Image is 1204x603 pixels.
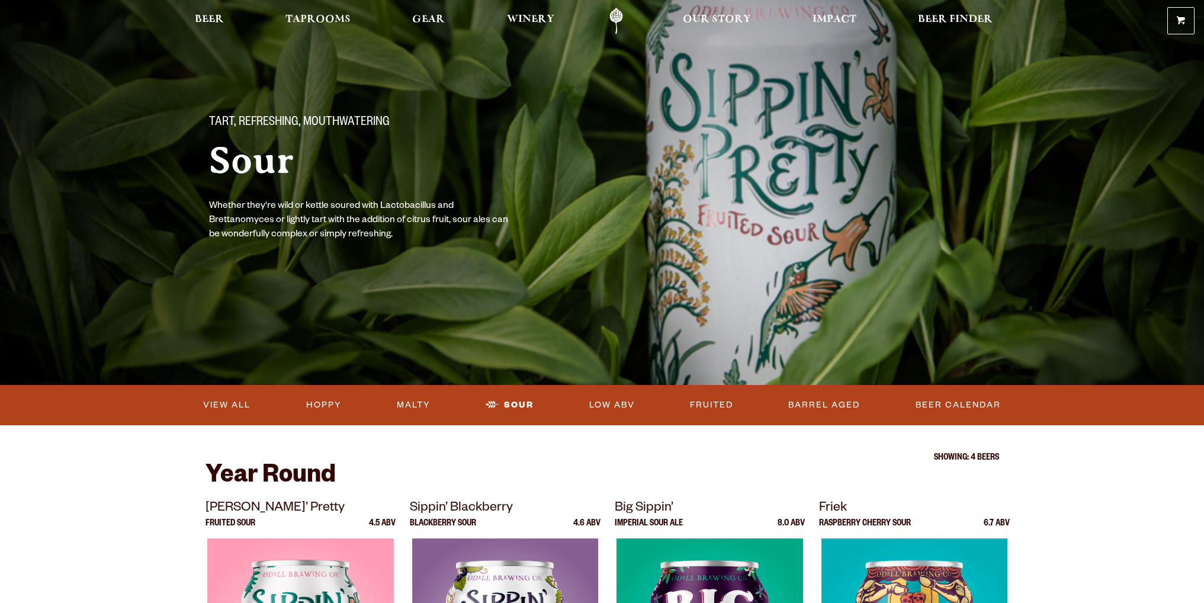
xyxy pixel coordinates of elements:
span: Our Story [683,15,751,24]
a: Barrel Aged [784,392,865,419]
p: 4.5 ABV [369,519,396,538]
p: Fruited Sour [206,519,255,538]
p: Whether they're wild or kettle soured with Lactobacillus and Brettanomyces or lightly tart with t... [209,200,512,242]
a: Beer [187,8,232,34]
p: 4.6 ABV [573,519,601,538]
a: Taprooms [278,8,358,34]
a: Sour [481,392,538,419]
a: Beer Calendar [911,392,1006,419]
p: 6.7 ABV [984,519,1010,538]
a: Impact [805,8,864,34]
a: Low ABV [585,392,640,419]
span: Tart, Refreshing, Mouthwatering [209,116,390,131]
a: Fruited [685,392,738,419]
span: Beer Finder [918,15,993,24]
p: 8.0 ABV [778,519,805,538]
a: Beer Finder [910,8,1000,34]
span: Winery [507,15,554,24]
a: Hoppy [301,392,346,419]
span: Impact [813,15,856,24]
a: Odell Home [594,8,638,34]
p: Blackberry Sour [410,519,476,538]
a: Gear [404,8,452,34]
a: View All [198,392,255,419]
span: Gear [412,15,445,24]
p: Big Sippin’ [615,498,805,519]
span: Beer [195,15,224,24]
h1: Sour [209,140,579,181]
p: Raspberry Cherry Sour [819,519,911,538]
a: Winery [499,8,562,34]
a: Malty [392,392,435,419]
p: Imperial Sour Ale [615,519,683,538]
span: Taprooms [285,15,351,24]
p: Sippin’ Blackberry [410,498,601,519]
a: Our Story [675,8,759,34]
h2: Year Round [206,463,999,492]
p: Friek [819,498,1010,519]
p: [PERSON_NAME]’ Pretty [206,498,396,519]
p: Showing: 4 Beers [206,454,999,463]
